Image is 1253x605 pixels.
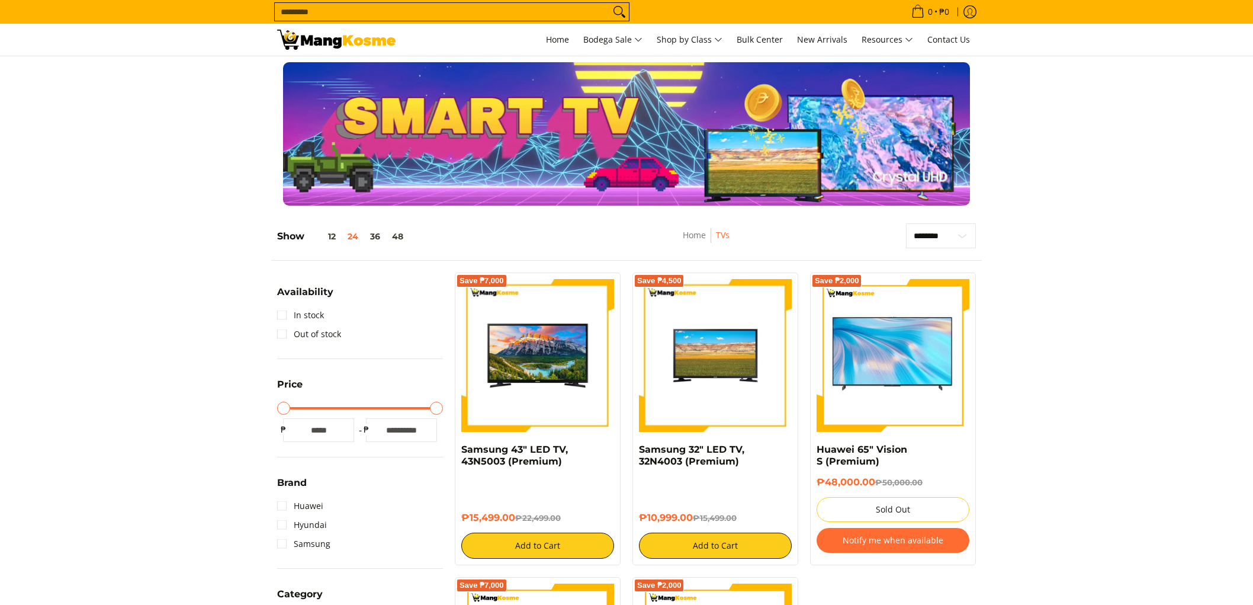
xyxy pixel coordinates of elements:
[815,277,859,284] span: Save ₱2,000
[460,582,504,589] span: Save ₱7,000
[304,232,342,241] button: 12
[651,24,728,56] a: Shop by Class
[817,476,969,488] h6: ₱48,000.00
[817,444,907,467] a: Huawei 65" Vision S (Premium)
[277,380,303,398] summary: Open
[716,229,730,241] a: TVs
[639,279,792,432] img: samsung-32-inch-led-tv-full-view-mang-kosme
[797,34,847,45] span: New Arrivals
[540,24,575,56] a: Home
[360,424,372,436] span: ₱
[546,34,569,45] span: Home
[637,582,682,589] span: Save ₱2,000
[926,8,934,16] span: 0
[862,33,913,47] span: Resources
[342,232,364,241] button: 24
[637,277,682,284] span: Save ₱4,500
[639,512,792,524] h6: ₱10,999.00
[657,33,722,47] span: Shop by Class
[407,24,976,56] nav: Main Menu
[577,24,648,56] a: Bodega Sale
[277,497,323,516] a: Huawei
[927,34,970,45] span: Contact Us
[461,444,568,467] a: Samsung 43" LED TV, 43N5003 (Premium)
[277,231,409,242] h5: Show
[610,3,629,21] button: Search
[277,516,327,534] a: Hyundai
[817,497,969,522] button: Sold Out
[277,287,333,297] span: Availability
[461,533,614,559] button: Add to Cart
[277,478,307,488] span: Brand
[277,325,341,344] a: Out of stock
[460,277,504,284] span: Save ₱7,000
[461,512,614,524] h6: ₱15,499.00
[791,24,853,56] a: New Arrivals
[364,232,386,241] button: 36
[515,513,561,523] del: ₱22,499.00
[908,5,953,18] span: •
[277,424,289,436] span: ₱
[277,478,307,497] summary: Open
[737,34,783,45] span: Bulk Center
[461,279,614,432] img: samsung-43-inch-led-tv-full-view- mang-kosme
[639,533,792,559] button: Add to Cart
[731,24,789,56] a: Bulk Center
[921,24,976,56] a: Contact Us
[937,8,951,16] span: ₱0
[693,513,737,523] del: ₱15,499.00
[639,444,744,467] a: Samsung 32" LED TV, 32N4003 (Premium)
[386,232,409,241] button: 48
[277,534,330,553] a: Samsung
[277,287,333,306] summary: Open
[817,285,969,425] img: huawei-s-65-inch-4k-lcd-display-tv-full-view-mang-kosme
[277,380,303,389] span: Price
[616,228,796,255] nav: Breadcrumbs
[683,229,706,241] a: Home
[817,528,969,553] button: Notify me when available
[277,590,323,599] span: Category
[875,478,923,487] del: ₱50,000.00
[277,30,396,50] img: TVs - Premium Television Brands l Mang Kosme
[856,24,919,56] a: Resources
[583,33,642,47] span: Bodega Sale
[277,306,324,325] a: In stock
